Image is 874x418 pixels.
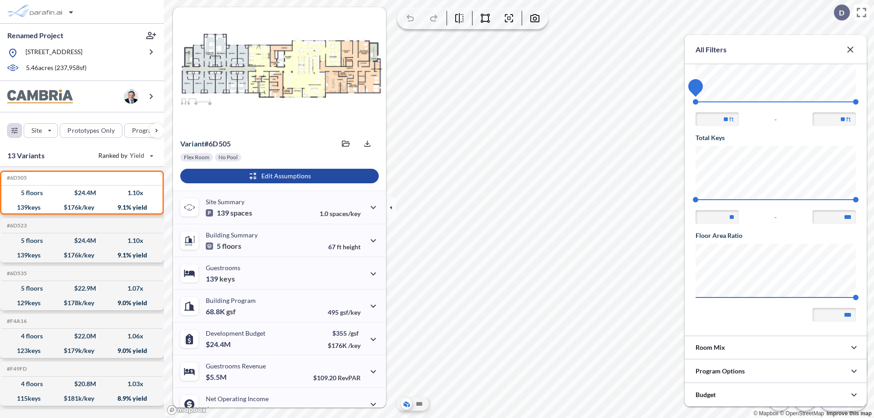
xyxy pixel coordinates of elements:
[60,123,122,138] button: Prototypes Only
[184,154,209,161] p: Flex Room
[206,208,252,217] p: 139
[696,44,727,55] p: All Filters
[206,231,258,239] p: Building Summary
[696,231,856,240] h5: Floor Area Ratio
[414,398,425,409] button: Site Plan
[839,9,844,17] p: D
[167,405,207,415] a: Mapbox homepage
[846,115,851,124] label: ft
[180,139,204,148] span: Variant
[5,318,27,324] h5: Click to copy the code
[328,308,361,316] p: 495
[401,398,412,409] button: Aerial View
[340,308,361,316] span: gsf/key
[328,243,361,251] p: 67
[180,169,379,183] button: Edit Assumptions
[338,374,361,382] span: RevPAR
[132,126,158,135] p: Program
[91,148,159,163] button: Ranked by Yield
[322,407,361,414] p: 40.0%
[261,171,311,181] p: Edit Assumptions
[337,243,341,251] span: ft
[348,342,361,349] span: /key
[219,274,235,283] span: keys
[31,126,42,135] p: Site
[218,154,238,161] p: No Pool
[206,395,269,403] p: Net Operating Income
[24,123,58,138] button: Site
[222,242,241,251] span: floors
[696,390,716,399] p: Budget
[206,297,256,304] p: Building Program
[696,367,745,376] p: Program Options
[206,340,232,349] p: $24.4M
[696,133,856,142] h5: Total Keys
[67,126,115,135] p: Prototypes Only
[206,274,235,283] p: 139
[340,407,361,414] span: margin
[320,210,361,217] p: 1.0
[343,243,361,251] span: height
[5,366,27,372] h5: Click to copy the code
[328,329,361,337] p: $355
[753,410,778,417] a: Mapbox
[130,151,145,160] span: Yield
[206,242,241,251] p: 5
[7,30,63,40] p: Renamed Project
[206,264,240,272] p: Guestrooms
[206,405,228,414] p: $2.2M
[180,139,231,148] p: # 6d505
[696,112,856,126] div: -
[25,47,82,59] p: [STREET_ADDRESS]
[26,63,86,73] p: 5.46 acres ( 237,958 sf)
[206,373,228,382] p: $5.5M
[124,123,173,138] button: Program
[206,307,236,316] p: 68.8K
[206,329,265,337] p: Development Budget
[330,210,361,217] span: spaces/key
[689,83,703,90] span: 44.75
[5,175,27,181] h5: Click to copy the code
[7,90,73,104] img: BrandImage
[230,208,252,217] span: spaces
[5,222,27,229] h5: Click to copy the code
[348,329,359,337] span: /gsf
[226,307,236,316] span: gsf
[729,115,734,124] label: ft
[696,210,856,224] div: -
[124,89,138,104] img: user logo
[780,410,824,417] a: OpenStreetMap
[206,362,266,370] p: Guestrooms Revenue
[206,198,244,206] p: Site Summary
[696,343,725,352] p: Room Mix
[7,150,45,161] p: 13 Variants
[5,270,27,277] h5: Click to copy the code
[313,374,361,382] p: $109.20
[328,342,361,349] p: $176K
[827,410,872,417] a: Improve this map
